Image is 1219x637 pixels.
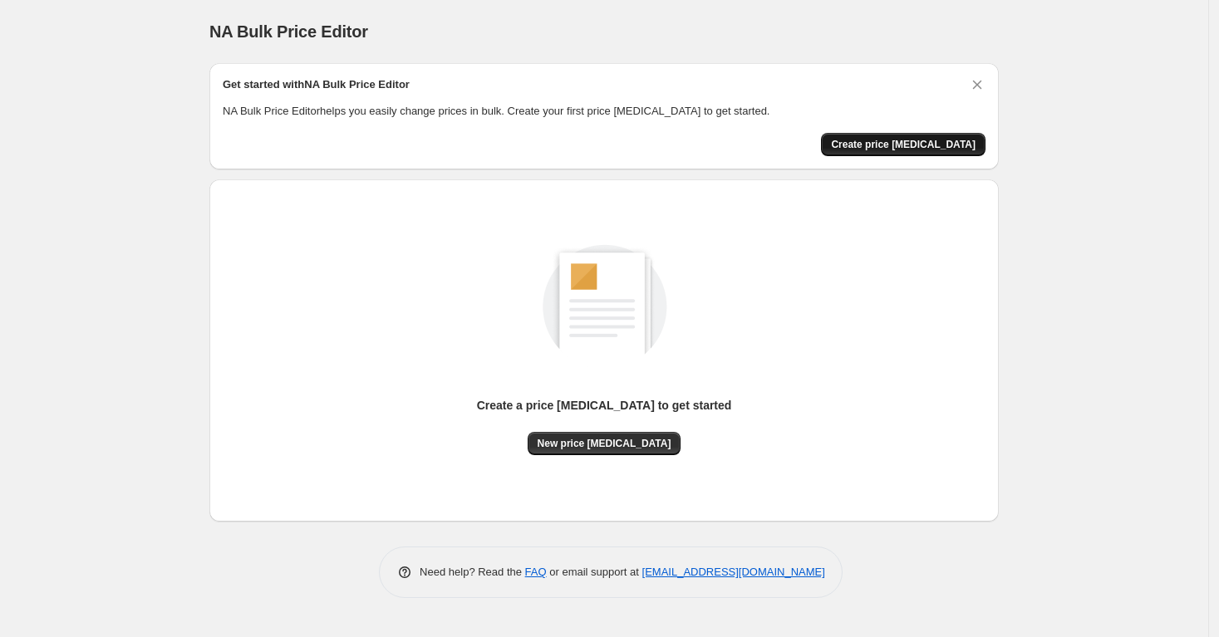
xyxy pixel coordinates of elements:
span: Need help? Read the [420,566,525,578]
button: Dismiss card [969,76,986,93]
button: New price [MEDICAL_DATA] [528,432,681,455]
span: or email support at [547,566,642,578]
button: Create price change job [821,133,986,156]
p: Create a price [MEDICAL_DATA] to get started [477,397,732,414]
h2: Get started with NA Bulk Price Editor [223,76,410,93]
span: New price [MEDICAL_DATA] [538,437,671,450]
a: FAQ [525,566,547,578]
span: NA Bulk Price Editor [209,22,368,41]
span: Create price [MEDICAL_DATA] [831,138,976,151]
a: [EMAIL_ADDRESS][DOMAIN_NAME] [642,566,825,578]
p: NA Bulk Price Editor helps you easily change prices in bulk. Create your first price [MEDICAL_DAT... [223,103,986,120]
